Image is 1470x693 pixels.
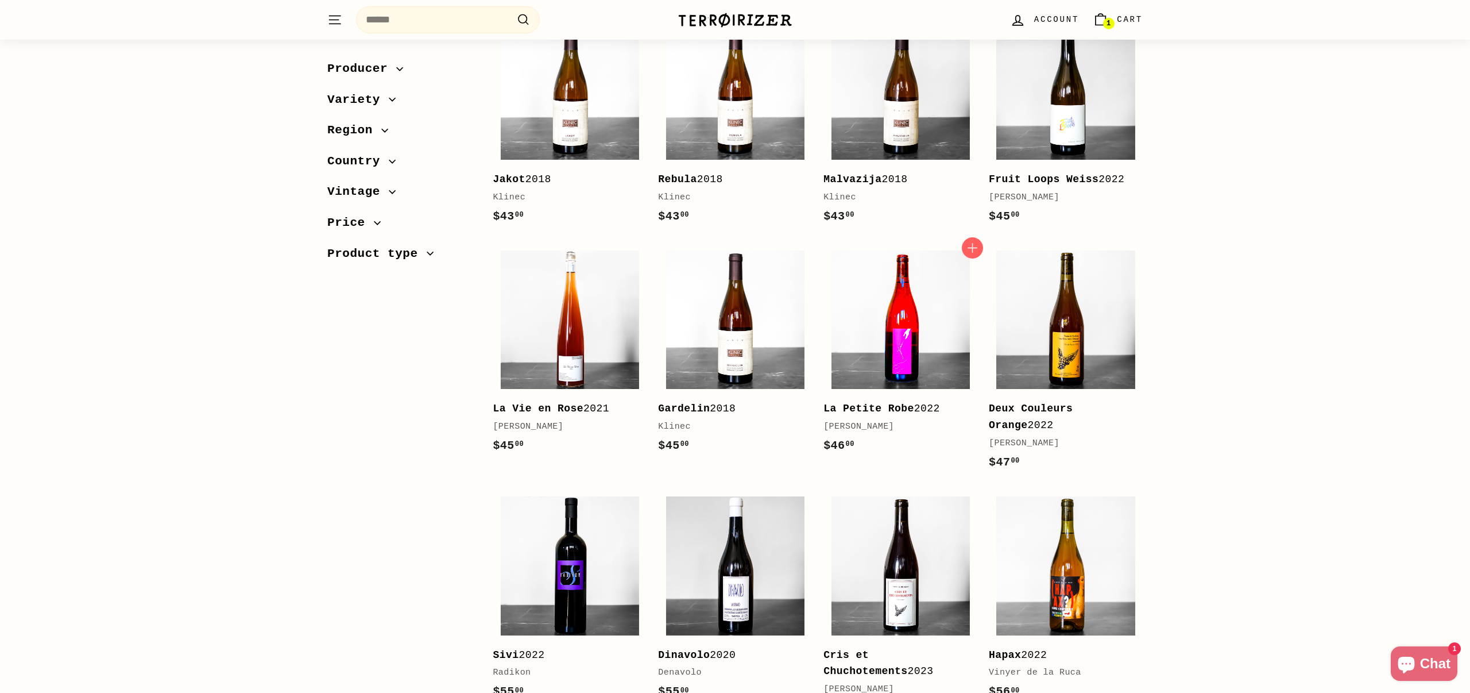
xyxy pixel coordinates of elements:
[493,243,647,467] a: La Vie en Rose2021[PERSON_NAME]
[327,244,427,264] span: Product type
[989,456,1020,469] span: $47
[493,210,524,223] span: $43
[989,403,1073,431] b: Deux Couleurs Orange
[493,171,635,188] div: 2018
[493,439,524,452] span: $45
[658,439,689,452] span: $45
[1117,13,1143,26] span: Cart
[823,401,966,417] div: 2022
[1034,13,1079,26] span: Account
[989,210,1020,223] span: $45
[493,403,583,414] b: La Vie en Rose
[493,666,635,680] div: Radikon
[823,647,966,680] div: 2023
[1107,20,1111,28] span: 1
[823,243,977,467] a: La Petite Robe2022[PERSON_NAME]
[327,149,474,180] button: Country
[658,210,689,223] span: $43
[327,87,474,118] button: Variety
[989,649,1021,661] b: Hapax
[493,647,635,664] div: 2022
[989,401,1131,434] div: 2022
[327,152,389,171] span: Country
[989,243,1143,483] a: Deux Couleurs Orange2022[PERSON_NAME]
[823,403,914,414] b: La Petite Robe
[327,179,474,210] button: Vintage
[658,174,697,185] b: Rebula
[989,191,1131,205] div: [PERSON_NAME]
[493,401,635,417] div: 2021
[823,191,966,205] div: Klinec
[658,171,800,188] div: 2018
[658,666,800,680] div: Denavolo
[658,420,800,434] div: Klinec
[658,647,800,664] div: 2020
[823,439,854,452] span: $46
[658,243,812,467] a: Gardelin2018Klinec
[658,14,812,237] a: Rebula2018Klinec
[823,14,977,237] a: Malvazija2018Klinec
[1387,646,1461,684] inbox-online-store-chat: Shopify online store chat
[327,182,389,202] span: Vintage
[515,211,524,219] sup: 00
[658,191,800,205] div: Klinec
[823,649,907,677] b: Cris et Chuchotements
[493,420,635,434] div: [PERSON_NAME]
[989,647,1131,664] div: 2022
[1003,3,1086,37] a: Account
[493,649,519,661] b: Sivi
[989,666,1131,680] div: Vinyer de la Ruca
[1086,3,1150,37] a: Cart
[1011,457,1019,465] sup: 00
[989,171,1131,188] div: 2022
[515,440,524,448] sup: 00
[680,211,689,219] sup: 00
[327,90,389,110] span: Variety
[846,211,854,219] sup: 00
[327,213,374,233] span: Price
[327,121,381,140] span: Region
[989,174,1098,185] b: Fruit Loops Weiss
[327,210,474,241] button: Price
[1011,211,1019,219] sup: 00
[823,171,966,188] div: 2018
[493,174,525,185] b: Jakot
[989,437,1131,451] div: [PERSON_NAME]
[823,174,881,185] b: Malvazija
[989,14,1143,237] a: Fruit Loops Weiss2022[PERSON_NAME]
[493,14,647,237] a: Jakot2018Klinec
[658,401,800,417] div: 2018
[493,191,635,205] div: Klinec
[658,403,710,414] b: Gardelin
[327,59,396,79] span: Producer
[823,210,854,223] span: $43
[823,420,966,434] div: [PERSON_NAME]
[846,440,854,448] sup: 00
[327,118,474,149] button: Region
[327,56,474,87] button: Producer
[658,649,710,661] b: Dinavolo
[327,241,474,272] button: Product type
[680,440,689,448] sup: 00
